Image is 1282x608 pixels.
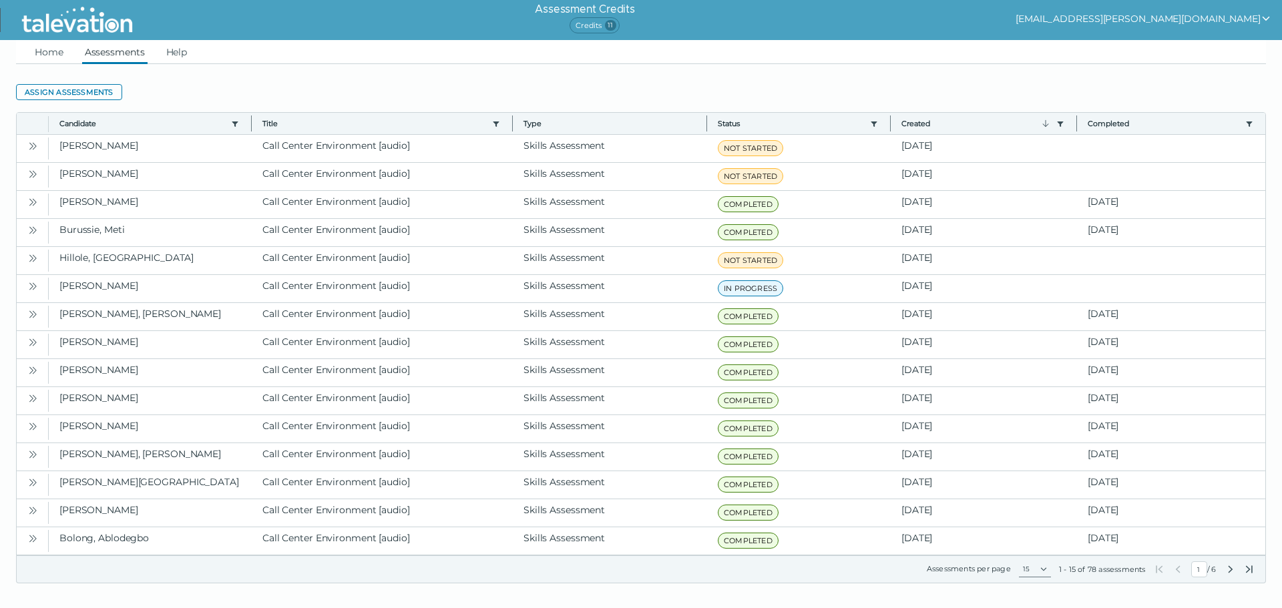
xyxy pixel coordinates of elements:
clr-dg-cell: Call Center Environment [audio] [252,415,513,442]
clr-dg-cell: Burussie, Meti [49,219,252,246]
clr-dg-cell: Skills Assessment [513,443,707,471]
clr-dg-cell: Skills Assessment [513,415,707,442]
button: Assign assessments [16,84,122,100]
clr-dg-cell: [DATE] [1077,331,1265,358]
button: Open [25,530,41,546]
clr-dg-cell: [PERSON_NAME] [49,163,252,190]
span: COMPLETED [718,196,779,212]
button: Column resize handle [508,109,517,137]
clr-dg-cell: Call Center Environment [audio] [252,527,513,555]
clr-dg-cell: Skills Assessment [513,163,707,190]
clr-dg-cell: [PERSON_NAME][GEOGRAPHIC_DATA] [49,471,252,499]
clr-dg-cell: Skills Assessment [513,499,707,527]
cds-icon: Open [27,141,38,151]
clr-dg-cell: [DATE] [891,443,1077,471]
label: Assessments per page [927,564,1011,573]
clr-dg-cell: Call Center Environment [audio] [252,471,513,499]
button: Open [25,502,41,518]
a: Home [32,40,66,64]
button: show user actions [1016,11,1271,27]
button: Open [25,278,41,294]
button: Open [25,446,41,462]
clr-dg-cell: [DATE] [1077,527,1265,555]
cds-icon: Open [27,197,38,208]
clr-dg-cell: [DATE] [1077,499,1265,527]
cds-icon: Open [27,365,38,376]
clr-dg-cell: [DATE] [891,163,1077,190]
clr-dg-cell: Call Center Environment [audio] [252,303,513,330]
span: COMPLETED [718,420,779,436]
cds-icon: Open [27,505,38,516]
cds-icon: Open [27,225,38,236]
cds-icon: Open [27,337,38,348]
clr-dg-cell: Skills Assessment [513,219,707,246]
span: COMPLETED [718,364,779,380]
clr-dg-cell: [PERSON_NAME] [49,275,252,302]
clr-dg-cell: [DATE] [891,359,1077,386]
cds-icon: Open [27,533,38,544]
button: Open [25,166,41,182]
clr-dg-cell: [DATE] [891,275,1077,302]
clr-dg-cell: [DATE] [891,219,1077,246]
button: Open [25,418,41,434]
span: COMPLETED [718,392,779,408]
button: Open [25,194,41,210]
button: Status [718,118,865,129]
clr-dg-cell: Call Center Environment [audio] [252,443,513,471]
input: Current Page [1191,561,1207,577]
span: NOT STARTED [718,168,783,184]
button: Open [25,334,41,350]
clr-dg-cell: [DATE] [1077,415,1265,442]
clr-dg-cell: Skills Assessment [513,303,707,330]
span: Credits [570,17,619,33]
clr-dg-cell: Call Center Environment [audio] [252,275,513,302]
clr-dg-cell: Bolong, Ablodegbo [49,527,252,555]
span: Total Pages [1210,564,1217,575]
cds-icon: Open [27,477,38,488]
clr-dg-cell: Call Center Environment [audio] [252,247,513,274]
clr-dg-cell: [PERSON_NAME] [49,415,252,442]
button: Open [25,306,41,322]
cds-icon: Open [27,393,38,404]
h6: Assessment Credits [535,1,634,17]
span: Type [523,118,696,129]
button: First Page [1154,564,1164,575]
button: Next Page [1225,564,1236,575]
clr-dg-cell: [PERSON_NAME] [49,359,252,386]
clr-dg-cell: Call Center Environment [audio] [252,135,513,162]
button: Open [25,250,41,266]
cds-icon: Open [27,281,38,292]
span: COMPLETED [718,224,779,240]
button: Previous Page [1172,564,1183,575]
button: Completed [1088,118,1240,129]
clr-dg-cell: Call Center Environment [audio] [252,163,513,190]
clr-dg-cell: [DATE] [1077,303,1265,330]
clr-dg-cell: Skills Assessment [513,247,707,274]
button: Column resize handle [1072,109,1081,137]
clr-dg-cell: [DATE] [891,331,1077,358]
button: Open [25,390,41,406]
button: Title [262,118,487,129]
clr-dg-cell: [PERSON_NAME] [49,135,252,162]
span: COMPLETED [718,505,779,521]
clr-dg-cell: [PERSON_NAME], [PERSON_NAME] [49,443,252,471]
clr-dg-cell: [DATE] [891,135,1077,162]
clr-dg-cell: [DATE] [1077,219,1265,246]
clr-dg-cell: Skills Assessment [513,471,707,499]
clr-dg-cell: Call Center Environment [audio] [252,499,513,527]
button: Open [25,222,41,238]
cds-icon: Open [27,421,38,432]
clr-dg-cell: [PERSON_NAME] [49,499,252,527]
clr-dg-cell: Skills Assessment [513,135,707,162]
clr-dg-cell: Skills Assessment [513,191,707,218]
button: Column resize handle [702,109,711,137]
span: IN PROGRESS [718,280,783,296]
a: Help [164,40,190,64]
clr-dg-cell: Skills Assessment [513,331,707,358]
span: COMPLETED [718,448,779,465]
clr-dg-cell: Skills Assessment [513,527,707,555]
clr-dg-cell: [DATE] [891,499,1077,527]
span: 11 [605,20,616,31]
clr-dg-cell: Hillole, [GEOGRAPHIC_DATA] [49,247,252,274]
button: Open [25,137,41,154]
